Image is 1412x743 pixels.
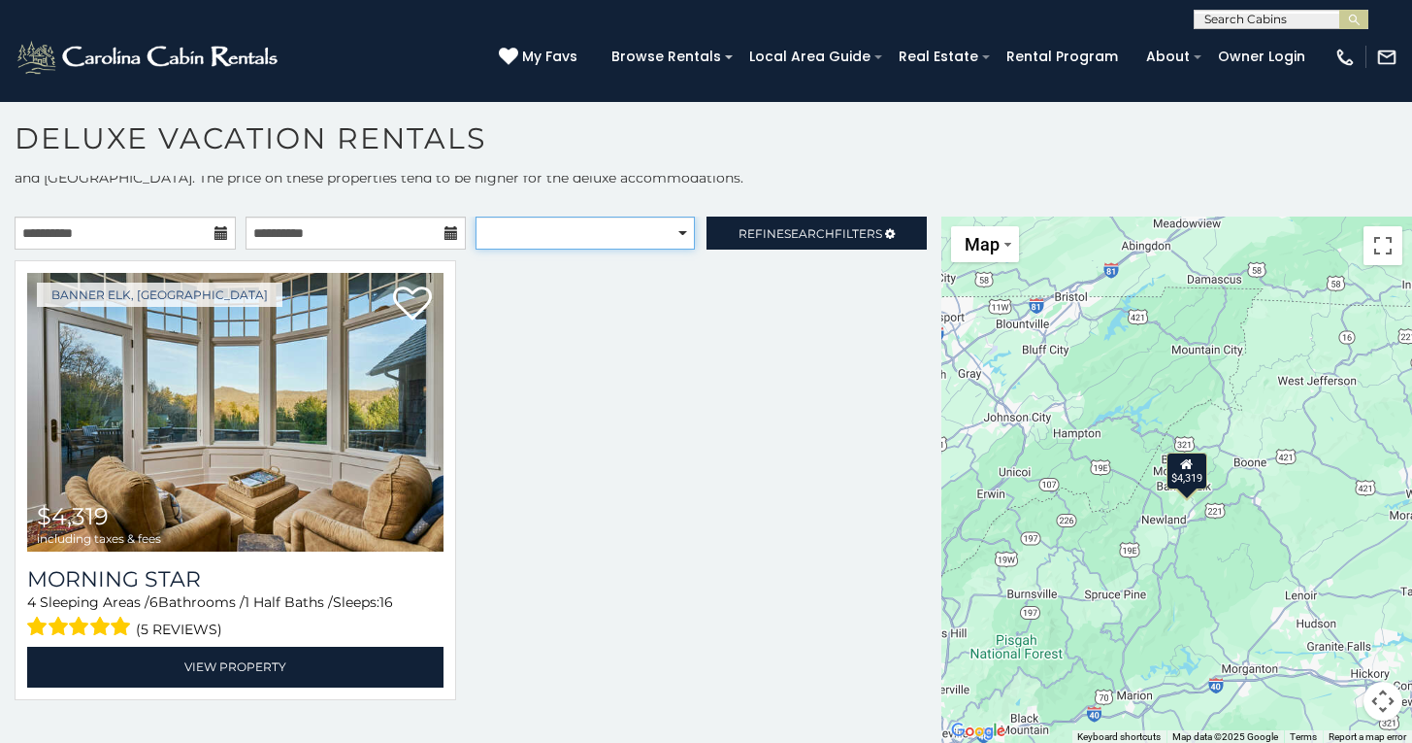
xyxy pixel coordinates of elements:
[27,566,443,592] a: Morning Star
[1376,47,1397,68] img: mail-regular-white.png
[784,226,835,241] span: Search
[1329,731,1406,742] a: Report a map error
[951,226,1019,262] button: Change map style
[522,47,577,67] span: My Favs
[15,38,283,77] img: White-1-2.png
[27,592,443,642] div: Sleeping Areas / Bathrooms / Sleeps:
[136,617,222,642] span: (5 reviews)
[1290,731,1317,742] a: Terms (opens in new tab)
[1363,226,1402,265] button: Toggle fullscreen view
[27,273,443,552] img: Morning Star
[37,532,161,545] span: including taxes & fees
[1363,682,1402,721] button: Map camera controls
[27,593,36,611] span: 4
[739,226,882,241] span: Refine Filters
[1136,42,1199,72] a: About
[997,42,1128,72] a: Rental Program
[245,593,333,611] span: 1 Half Baths /
[602,42,731,72] a: Browse Rentals
[27,647,443,687] a: View Property
[37,502,109,530] span: $4,319
[1208,42,1315,72] a: Owner Login
[965,234,1000,254] span: Map
[739,42,880,72] a: Local Area Guide
[27,273,443,552] a: Morning Star $4,319 including taxes & fees
[149,593,158,611] span: 6
[499,47,582,68] a: My Favs
[706,217,928,250] a: RefineSearchFilters
[1334,47,1356,68] img: phone-regular-white.png
[379,593,393,611] span: 16
[1172,731,1278,742] span: Map data ©2025 Google
[1166,453,1206,490] div: $4,319
[37,283,282,307] a: Banner Elk, [GEOGRAPHIC_DATA]
[889,42,988,72] a: Real Estate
